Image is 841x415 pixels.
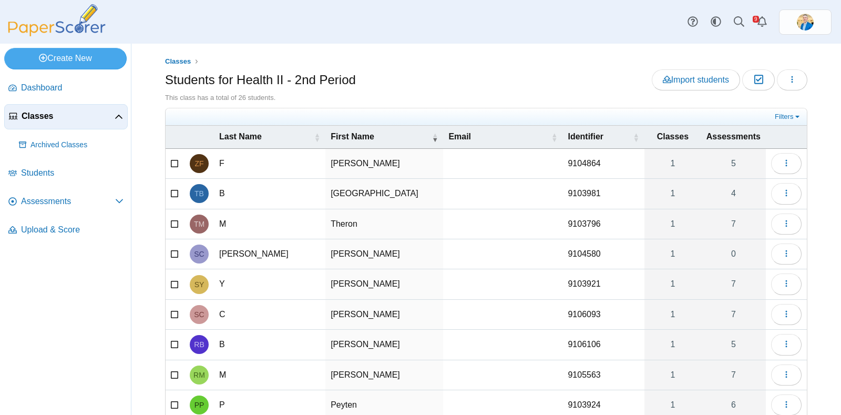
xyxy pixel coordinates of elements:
span: Peyten P [194,401,204,409]
div: This class has a total of 26 students. [165,93,807,103]
span: Last Name [219,131,312,143]
span: Classes [650,131,696,143]
span: Travis McFarland [797,14,814,31]
span: Dashboard [21,82,124,94]
span: Classes [165,57,191,65]
td: 9103921 [562,269,644,299]
td: [PERSON_NAME] [325,360,443,390]
span: Stella Caldwell [194,250,204,258]
td: [PERSON_NAME] [325,330,443,360]
a: Assessments [4,189,128,215]
a: 5 [701,330,766,359]
span: Email [448,131,549,143]
td: B [214,179,325,209]
span: Rodrigo B [194,341,204,348]
a: Alerts [751,11,774,34]
a: 7 [701,360,766,390]
a: Classes [4,104,128,129]
td: 9104864 [562,149,644,179]
span: Assessments [21,196,115,207]
span: First Name : Activate to remove sorting [432,132,438,143]
a: ps.jrF02AmRZeRNgPWo [779,9,832,35]
td: 9103796 [562,209,644,239]
td: 9104580 [562,239,644,269]
span: Classes [22,110,115,122]
a: Create New [4,48,127,69]
a: 1 [644,239,701,269]
a: 1 [644,149,701,178]
span: Identifier : Activate to sort [633,132,639,143]
a: 7 [701,209,766,239]
a: 0 [701,239,766,269]
td: [GEOGRAPHIC_DATA] [325,179,443,209]
td: 9106093 [562,300,644,330]
a: 7 [701,300,766,329]
span: Shepard Y [194,281,204,288]
td: M [214,209,325,239]
td: 9103981 [562,179,644,209]
td: 9106106 [562,330,644,360]
a: 1 [644,360,701,390]
td: B [214,330,325,360]
span: Import students [663,75,729,84]
a: 1 [644,300,701,329]
span: Zander F [194,160,203,167]
td: [PERSON_NAME] [214,239,325,269]
span: Students [21,167,124,179]
span: Identifier [568,131,631,143]
span: Archived Classes [30,140,124,150]
td: Theron [325,209,443,239]
td: F [214,149,325,179]
a: 4 [701,179,766,208]
a: 7 [701,269,766,299]
td: C [214,300,325,330]
a: Classes [162,55,194,68]
span: Theron M [194,220,204,228]
td: 9105563 [562,360,644,390]
span: Upload & Score [21,224,124,236]
span: Assessments [706,131,761,143]
span: Raegan M [193,371,205,379]
td: [PERSON_NAME] [325,269,443,299]
td: M [214,360,325,390]
td: [PERSON_NAME] [325,300,443,330]
span: Trenton B [194,190,204,197]
a: 1 [644,209,701,239]
img: ps.jrF02AmRZeRNgPWo [797,14,814,31]
span: Shanley C [194,311,204,318]
td: [PERSON_NAME] [325,239,443,269]
span: First Name [331,131,429,143]
td: [PERSON_NAME] [325,149,443,179]
a: 1 [644,179,701,208]
a: 1 [644,269,701,299]
img: PaperScorer [4,4,109,36]
a: 5 [701,149,766,178]
td: Y [214,269,325,299]
a: Students [4,161,128,186]
a: Import students [652,69,740,90]
a: Dashboard [4,76,128,101]
a: Archived Classes [15,133,128,158]
a: 1 [644,330,701,359]
a: Upload & Score [4,218,128,243]
a: Filters [772,112,804,122]
span: Last Name : Activate to sort [314,132,320,143]
a: PaperScorer [4,29,109,38]
h1: Students for Health II - 2nd Period [165,71,356,89]
span: Email : Activate to sort [551,132,557,143]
